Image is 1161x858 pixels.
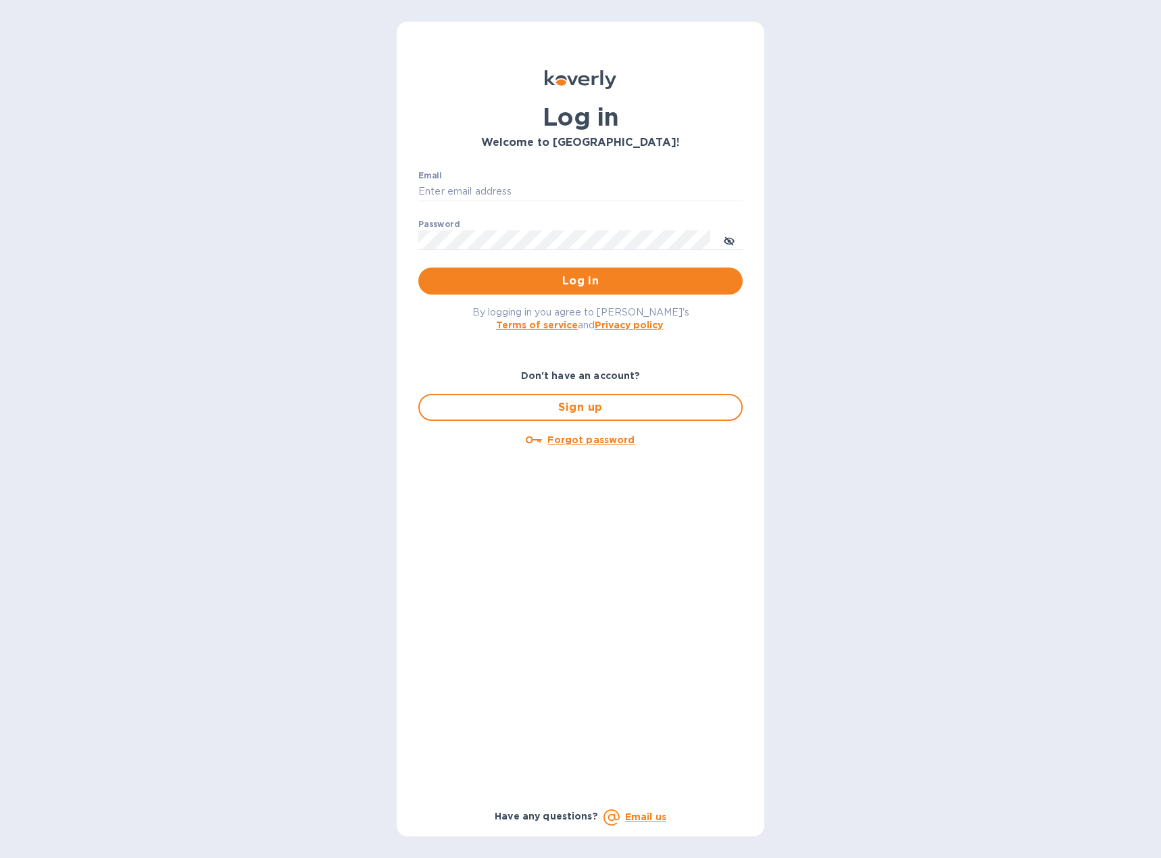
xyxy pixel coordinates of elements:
[545,70,616,89] img: Koverly
[418,394,743,421] button: Sign up
[595,320,663,330] a: Privacy policy
[418,136,743,149] h3: Welcome to [GEOGRAPHIC_DATA]!
[418,268,743,295] button: Log in
[472,307,689,330] span: By logging in you agree to [PERSON_NAME]'s and .
[418,172,442,180] label: Email
[521,370,641,381] b: Don't have an account?
[495,811,598,822] b: Have any questions?
[418,220,460,228] label: Password
[418,182,743,202] input: Enter email address
[625,811,666,822] a: Email us
[430,399,731,415] span: Sign up
[716,226,743,253] button: toggle password visibility
[547,434,635,445] u: Forgot password
[429,273,732,289] span: Log in
[418,103,743,131] h1: Log in
[496,320,578,330] a: Terms of service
